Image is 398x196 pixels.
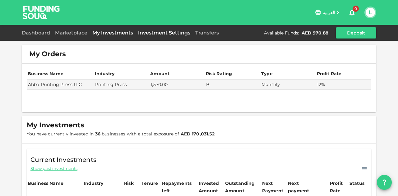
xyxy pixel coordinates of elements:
div: Invested Amount [199,180,223,194]
div: Next Payment [262,180,286,194]
div: Amount [150,70,169,77]
a: Marketplace [53,30,90,36]
span: Show past investments [30,166,77,171]
td: 12% [316,80,372,90]
strong: AED 170,031.52 [181,131,215,137]
a: Dashboard [22,30,53,36]
div: Outstanding Amount [225,180,256,194]
div: Status [349,180,365,187]
div: Repayments left [162,180,193,194]
a: Investment Settings [136,30,193,36]
div: AED 970.88 [302,30,328,36]
span: العربية [323,10,335,15]
div: Type [261,70,274,77]
div: Industry [84,180,103,187]
div: Tenure [141,180,158,187]
div: Risk Rating [206,70,232,77]
div: Industry [95,70,114,77]
td: B [205,80,260,90]
span: 0 [353,6,359,12]
div: Risk [124,180,137,187]
strong: 36 [95,131,100,137]
button: Deposit [336,27,376,39]
button: L [366,8,375,17]
div: Available Funds : [264,30,299,36]
span: My Orders [29,50,66,58]
button: question [377,175,392,190]
td: Monthly [260,80,316,90]
td: 1,570.00 [149,80,205,90]
span: You have currently invested in businesses with a total exposure of [27,131,215,137]
div: Business Name [28,180,63,187]
button: 0 [346,6,358,19]
span: My Investments [27,121,84,130]
div: Profit Rate [330,180,348,194]
td: Abba Printing Press LLC [27,80,94,90]
a: My Investments [90,30,136,36]
span: Current Investments [30,155,96,165]
td: Printing Press [94,80,149,90]
div: Business Name [28,70,63,77]
a: Transfers [193,30,221,36]
div: Profit Rate [317,70,342,77]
